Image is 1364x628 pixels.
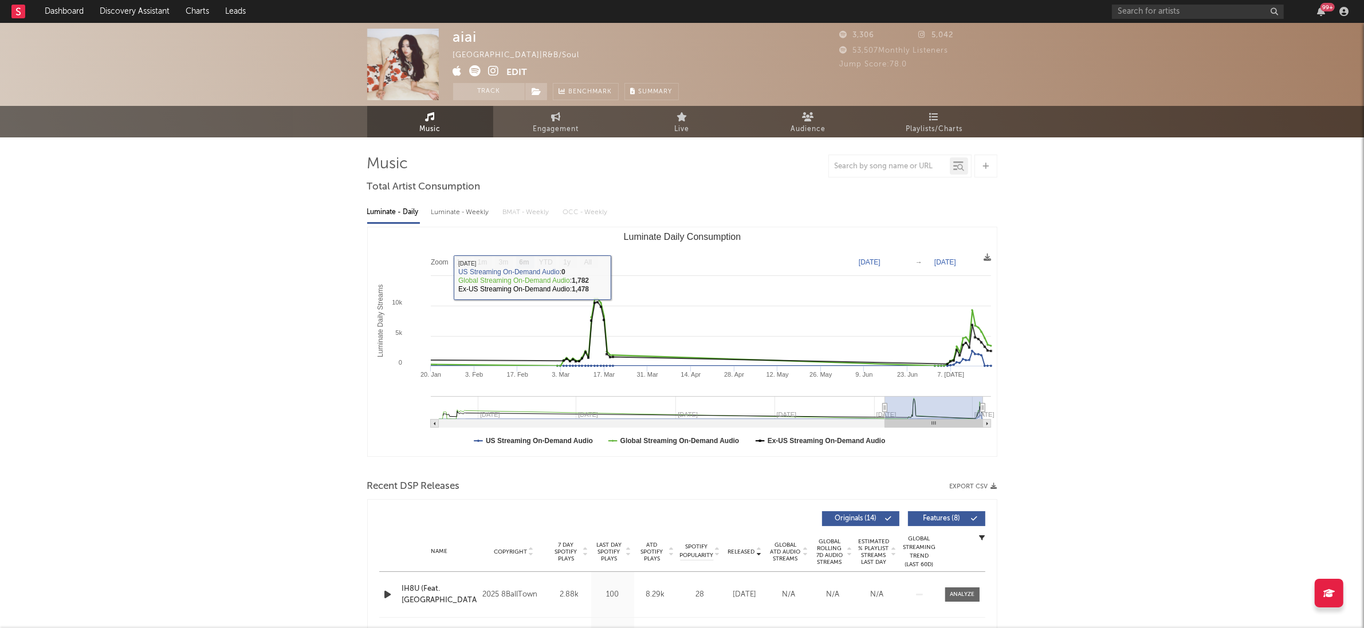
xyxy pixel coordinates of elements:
text: 3. Feb [465,371,483,378]
div: 99 + [1320,3,1335,11]
text: 1w [457,259,466,267]
span: Last Day Spotify Plays [594,542,624,562]
span: Released [728,548,755,555]
input: Search by song name or URL [829,162,950,171]
button: Summary [624,83,679,100]
text: 3m [498,259,508,267]
text: 5k [395,329,402,336]
button: Edit [507,65,528,80]
div: Global Streaming Trend (Last 60D) [902,535,937,569]
button: Features(8) [908,511,985,526]
text: Luminate Daily Streams [376,285,384,357]
span: Summary [639,89,673,95]
div: 2.88k [551,589,588,601]
div: [DATE] [726,589,764,601]
text: All [584,259,591,267]
span: Jump Score: 78.0 [840,61,907,68]
text: 23. Jun [897,371,918,378]
span: Copyright [494,548,527,555]
text: → [915,258,922,266]
div: N/A [814,589,852,601]
text: 28. Apr [724,371,744,378]
span: Audience [791,123,826,136]
div: 28 [680,589,720,601]
div: Name [402,547,477,556]
a: Playlists/Charts [871,106,997,137]
span: Features ( 8 ) [915,515,968,522]
span: Global Rolling 7D Audio Streams [814,538,846,566]
a: IH8U (Feat. [GEOGRAPHIC_DATA]) [402,583,477,606]
span: ATD Spotify Plays [637,542,667,562]
span: Music [419,123,441,136]
text: 26. May [809,371,832,378]
div: [GEOGRAPHIC_DATA] | R&B/Soul [453,49,593,62]
div: 2025 8BallTown [482,588,545,602]
text: 1y [563,259,571,267]
text: 7. [DATE] [937,371,964,378]
text: YTD [538,259,552,267]
span: Total Artist Consumption [367,180,481,194]
span: 53,507 Monthly Listeners [840,47,949,54]
svg: Luminate Daily Consumption [368,227,997,456]
span: 3,306 [840,31,875,39]
span: Originals ( 14 ) [830,515,882,522]
span: Estimated % Playlist Streams Last Day [858,538,890,566]
text: 14. Apr [681,371,701,378]
span: Global ATD Audio Streams [770,542,801,562]
text: 0 [398,359,402,366]
div: aiai [453,29,477,45]
text: 9. Jun [855,371,872,378]
text: 17. Mar [593,371,615,378]
text: Luminate Daily Consumption [623,232,741,242]
text: 31. Mar [636,371,658,378]
a: Engagement [493,106,619,137]
text: Global Streaming On-Demand Audio [620,437,739,445]
text: [DATE] [934,258,956,266]
button: Export CSV [950,483,997,490]
text: Ex-US Streaming On-Demand Audio [767,437,885,445]
a: Live [619,106,745,137]
input: Search for artists [1112,5,1284,19]
text: 3. Mar [552,371,570,378]
a: Music [367,106,493,137]
span: Live [675,123,690,136]
button: Originals(14) [822,511,899,526]
text: 20. Jan [420,371,441,378]
text: 1m [477,259,487,267]
span: Playlists/Charts [906,123,962,136]
div: Luminate - Daily [367,203,420,222]
text: 17. Feb [506,371,528,378]
button: Track [453,83,525,100]
text: [DATE] … [974,411,1003,418]
text: 6m [519,259,529,267]
a: Audience [745,106,871,137]
span: 5,042 [918,31,953,39]
div: Luminate - Weekly [431,203,492,222]
div: 8.29k [637,589,674,601]
text: 12. May [766,371,789,378]
span: Engagement [533,123,579,136]
text: [DATE] [859,258,880,266]
div: 100 [594,589,631,601]
span: Benchmark [569,85,612,99]
span: Recent DSP Releases [367,480,460,493]
span: 7 Day Spotify Plays [551,542,581,562]
text: Zoom [431,259,449,267]
button: 99+ [1317,7,1325,16]
text: 10k [392,299,402,306]
span: Spotify Popularity [679,543,713,560]
div: N/A [770,589,808,601]
text: US Streaming On-Demand Audio [486,437,593,445]
div: N/A [858,589,897,601]
a: Benchmark [553,83,619,100]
